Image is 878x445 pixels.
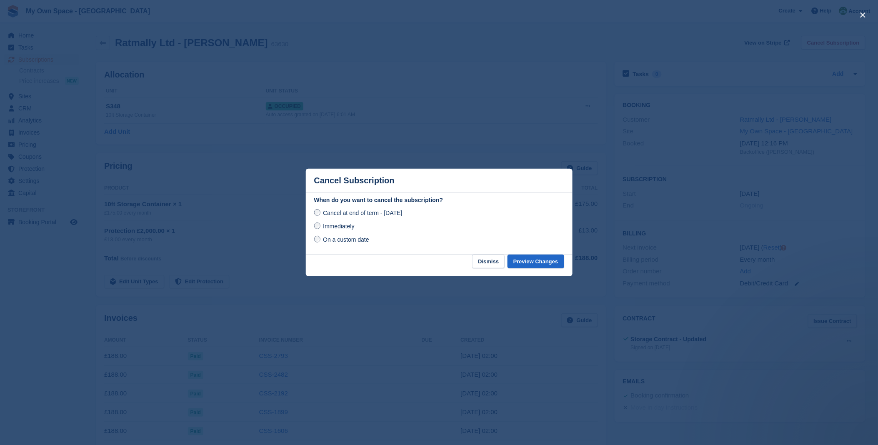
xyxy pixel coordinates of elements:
input: Immediately [314,222,321,229]
button: Dismiss [472,255,505,268]
span: Cancel at end of term - [DATE] [323,210,402,216]
span: On a custom date [323,236,369,243]
button: Preview Changes [508,255,564,268]
p: Cancel Subscription [314,176,395,185]
input: Cancel at end of term - [DATE] [314,209,321,216]
input: On a custom date [314,236,321,242]
button: close [856,8,870,22]
span: Immediately [323,223,354,230]
label: When do you want to cancel the subscription? [314,196,564,205]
